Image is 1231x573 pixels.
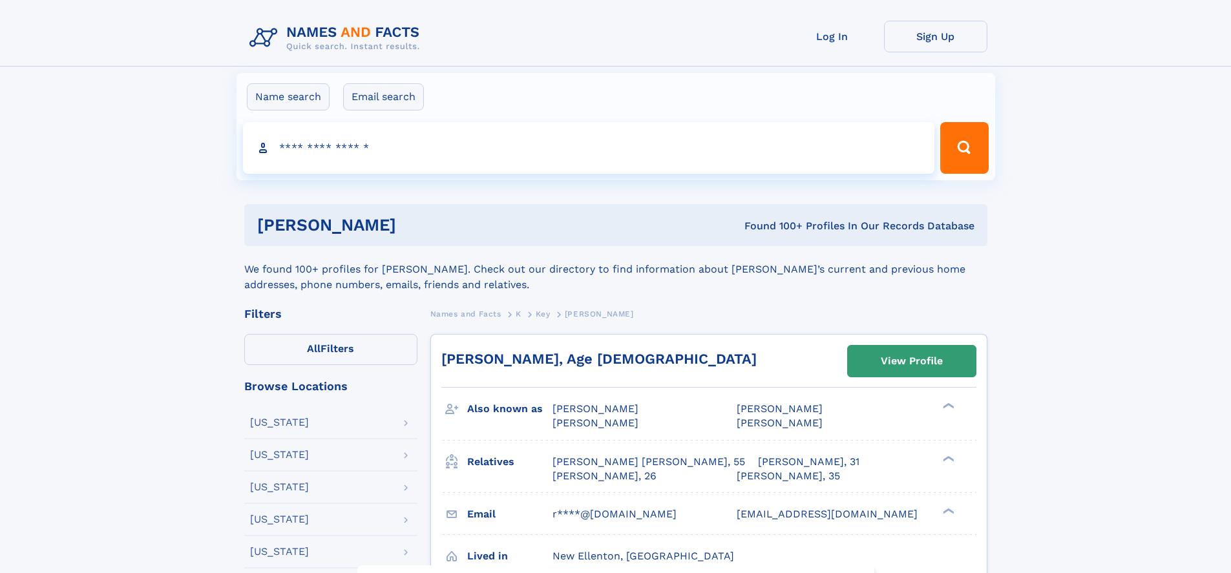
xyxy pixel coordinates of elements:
[737,469,840,483] a: [PERSON_NAME], 35
[250,547,309,557] div: [US_STATE]
[307,342,321,355] span: All
[467,503,552,525] h3: Email
[552,469,657,483] a: [PERSON_NAME], 26
[430,306,501,322] a: Names and Facts
[552,402,638,415] span: [PERSON_NAME]
[881,346,943,376] div: View Profile
[758,455,859,469] a: [PERSON_NAME], 31
[516,306,521,322] a: K
[552,455,745,469] a: [PERSON_NAME] [PERSON_NAME], 55
[343,83,424,110] label: Email search
[467,545,552,567] h3: Lived in
[552,417,638,429] span: [PERSON_NAME]
[737,402,823,415] span: [PERSON_NAME]
[570,219,974,233] div: Found 100+ Profiles In Our Records Database
[737,417,823,429] span: [PERSON_NAME]
[250,450,309,460] div: [US_STATE]
[257,217,571,233] h1: [PERSON_NAME]
[536,306,550,322] a: Key
[884,21,987,52] a: Sign Up
[250,514,309,525] div: [US_STATE]
[536,309,550,318] span: Key
[244,334,417,365] label: Filters
[940,122,988,174] button: Search Button
[565,309,634,318] span: [PERSON_NAME]
[467,451,552,473] h3: Relatives
[552,550,734,562] span: New Ellenton, [GEOGRAPHIC_DATA]
[250,482,309,492] div: [US_STATE]
[848,346,976,377] a: View Profile
[516,309,521,318] span: K
[940,402,955,410] div: ❯
[244,380,417,392] div: Browse Locations
[940,454,955,463] div: ❯
[250,417,309,428] div: [US_STATE]
[781,21,884,52] a: Log In
[467,398,552,420] h3: Also known as
[244,308,417,320] div: Filters
[244,246,987,293] div: We found 100+ profiles for [PERSON_NAME]. Check out our directory to find information about [PERS...
[244,21,430,56] img: Logo Names and Facts
[940,506,955,515] div: ❯
[737,508,918,520] span: [EMAIL_ADDRESS][DOMAIN_NAME]
[247,83,330,110] label: Name search
[243,122,935,174] input: search input
[441,351,757,367] a: [PERSON_NAME], Age [DEMOGRAPHIC_DATA]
